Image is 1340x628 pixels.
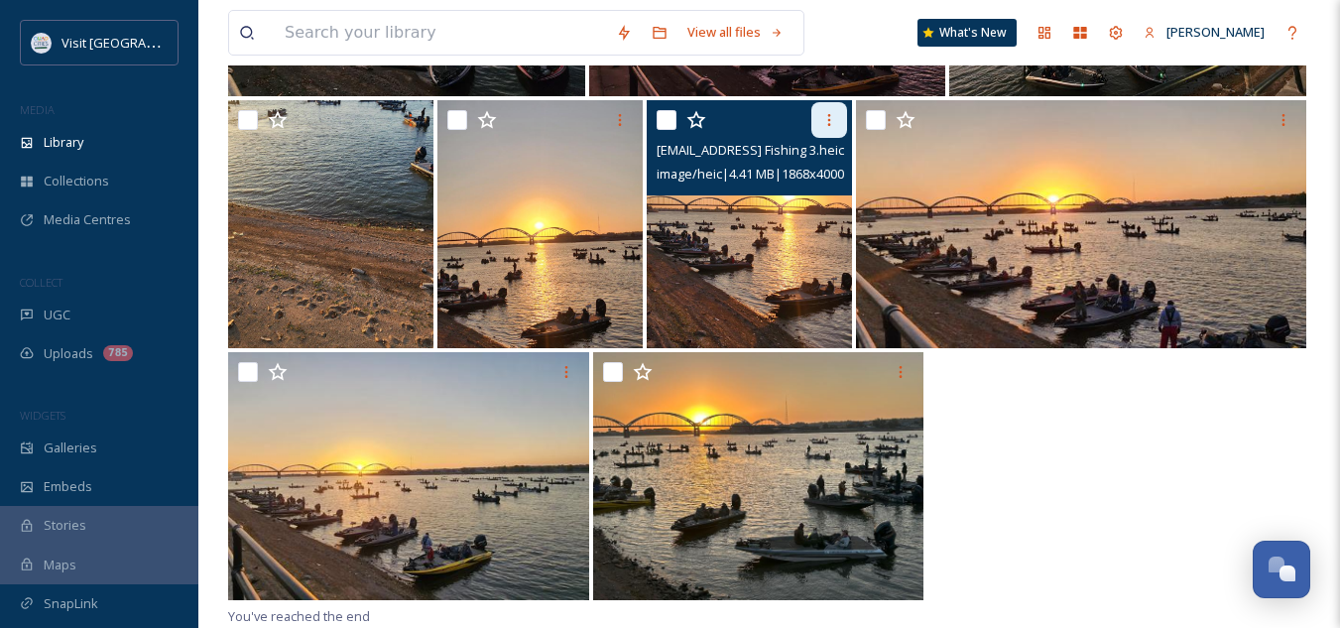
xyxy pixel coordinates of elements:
[275,11,606,55] input: Search your library
[657,141,844,159] span: [EMAIL_ADDRESS] Fishing 3.heic
[593,352,923,600] img: Bass Tournament Sunrise.jpg
[103,345,133,361] div: 785
[228,100,433,348] img: ext_1728577049.915943_nbrus@visitquadcities.com-Bass Fishing 4.heic
[437,100,643,348] img: ext_1728577049.577669_nbrus@visitquadcities.com-Bass fishing 5.heic
[44,210,131,229] span: Media Centres
[44,344,93,363] span: Uploads
[1134,13,1275,52] a: [PERSON_NAME]
[228,352,589,600] img: ext_1728577044.283383_nbrus@visitquadcities.com-Bass Fishing 1.heic
[44,439,97,457] span: Galleries
[44,516,86,535] span: Stories
[20,408,65,423] span: WIDGETS
[657,165,844,183] span: image/heic | 4.41 MB | 1868 x 4000
[20,275,62,290] span: COLLECT
[20,102,55,117] span: MEDIA
[44,172,109,190] span: Collections
[856,100,1306,348] img: ext_1728577044.789885_nbrus@visitquadcities.com-Bass fishing 2.heic
[44,133,83,152] span: Library
[44,594,98,613] span: SnapLink
[61,33,215,52] span: Visit [GEOGRAPHIC_DATA]
[647,100,852,348] img: ext_1728577049.456635_nbrus@visitquadcities.com-Bass Fishing 3.heic
[917,19,1017,47] a: What's New
[677,13,793,52] a: View all files
[44,306,70,324] span: UGC
[32,33,52,53] img: QCCVB_VISIT_vert_logo_4c_tagline_122019.svg
[1253,541,1310,598] button: Open Chat
[44,556,76,574] span: Maps
[44,477,92,496] span: Embeds
[228,607,370,625] span: You've reached the end
[1166,23,1265,41] span: [PERSON_NAME]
